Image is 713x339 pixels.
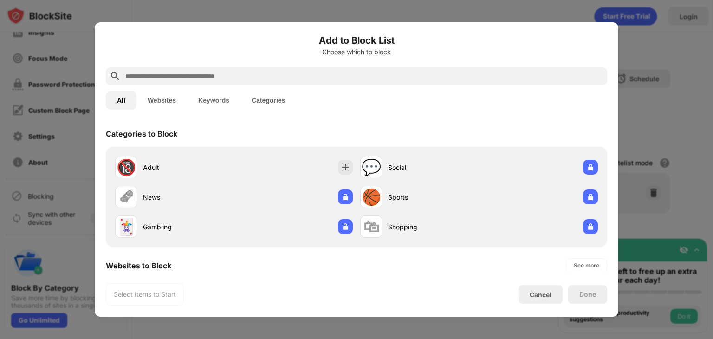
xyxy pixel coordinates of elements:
[579,291,596,298] div: Done
[106,48,607,56] div: Choose which to block
[106,261,171,270] div: Websites to Block
[574,261,599,270] div: See more
[114,290,176,299] div: Select Items to Start
[143,222,234,232] div: Gambling
[143,192,234,202] div: News
[388,222,479,232] div: Shopping
[388,163,479,172] div: Social
[118,188,134,207] div: 🗞
[388,192,479,202] div: Sports
[110,71,121,82] img: search.svg
[136,91,187,110] button: Websites
[362,188,381,207] div: 🏀
[530,291,551,299] div: Cancel
[106,33,607,47] h6: Add to Block List
[143,163,234,172] div: Adult
[117,158,136,177] div: 🔞
[240,91,296,110] button: Categories
[106,91,136,110] button: All
[187,91,240,110] button: Keywords
[117,217,136,236] div: 🃏
[106,129,177,138] div: Categories to Block
[363,217,379,236] div: 🛍
[362,158,381,177] div: 💬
